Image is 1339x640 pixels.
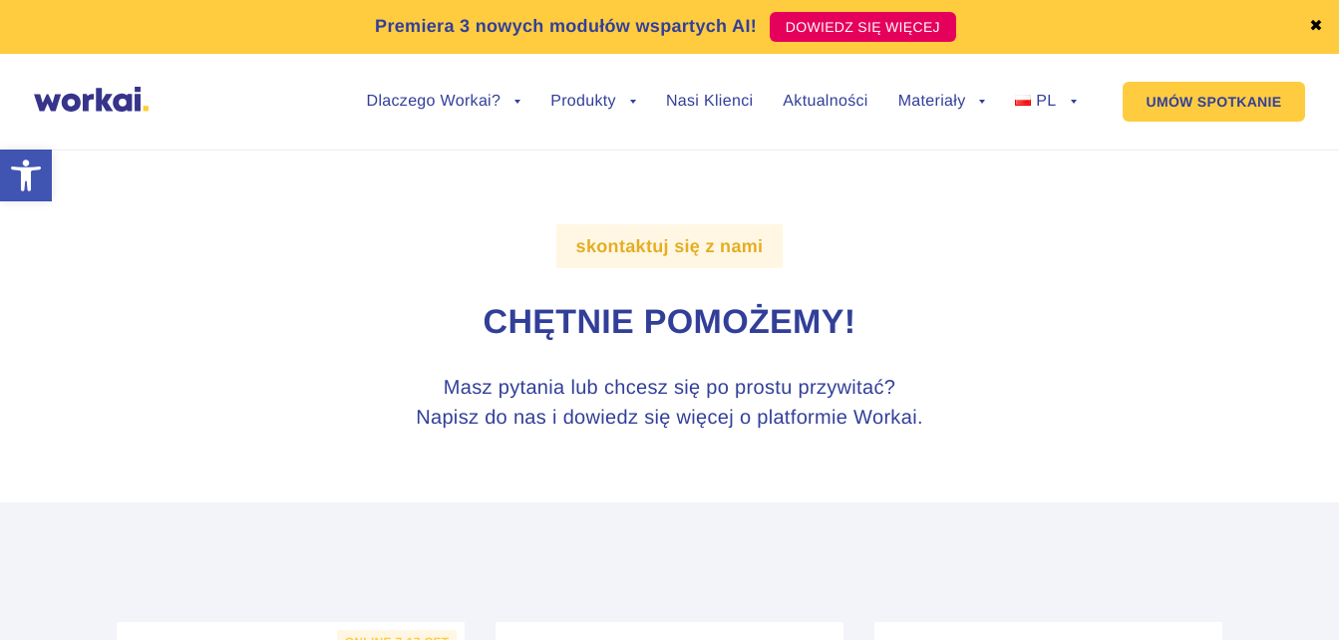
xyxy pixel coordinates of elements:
[117,300,1223,346] h1: Chętnie pomożemy!
[770,12,956,42] a: DOWIEDZ SIĘ WIĘCEJ
[1036,93,1056,110] span: PL
[898,94,986,110] a: Materiały
[367,94,521,110] a: Dlaczego Workai?
[556,224,784,268] label: skontaktuj się z nami
[1239,544,1339,640] iframe: Chat Widget
[783,94,867,110] a: Aktualności
[375,13,757,40] p: Premiera 3 nowych modułów wspartych AI!
[666,94,753,110] a: Nasi Klienci
[550,94,636,110] a: Produkty
[1123,82,1306,122] a: UMÓW SPOTKANIE
[296,373,1044,433] h3: Masz pytania lub chcesz się po prostu przywitać? Napisz do nas i dowiedz się więcej o platformie ...
[1309,19,1323,35] a: ✖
